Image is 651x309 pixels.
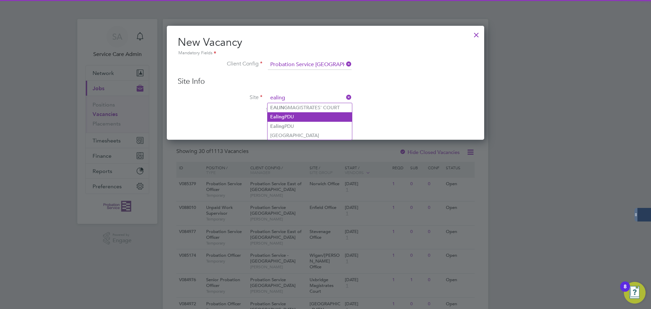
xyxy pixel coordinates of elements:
h2: New Vacancy [178,35,473,57]
div: 8 [624,287,627,295]
b: Ealing [270,123,284,129]
li: [GEOGRAPHIC_DATA] [268,131,352,140]
label: Client Config [178,60,262,67]
b: Ealing [270,114,284,120]
label: Site [178,94,262,101]
b: EALING [270,105,288,111]
div: Mandatory Fields [178,50,473,57]
input: Search for... [268,93,352,103]
h3: Site Info [178,77,473,86]
button: Open Resource Center, 8 new notifications [624,282,646,304]
input: Search for... [268,60,352,70]
li: PDU [268,122,352,131]
li: MAGISTRATES' COURT [268,103,352,112]
li: PDU [268,112,352,121]
span: Search by site name, address or group [266,107,349,113]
